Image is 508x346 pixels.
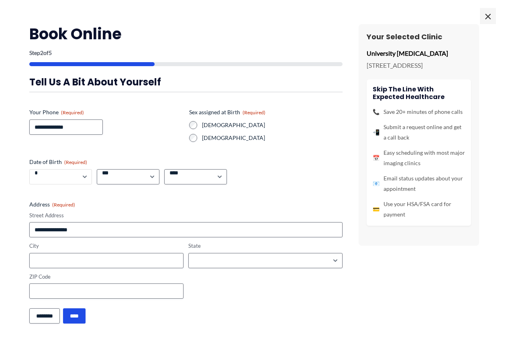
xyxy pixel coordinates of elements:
span: 2 [40,49,43,56]
legend: Date of Birth [29,158,87,166]
p: Step of [29,50,343,56]
span: 💳 [373,204,379,214]
span: (Required) [52,202,75,208]
span: 5 [49,49,52,56]
legend: Sex assigned at Birth [189,108,265,116]
li: Email status updates about your appointment [373,173,465,194]
span: (Required) [61,109,84,115]
label: City [29,242,184,250]
label: Street Address [29,212,343,219]
h4: Skip the line with Expected Healthcare [373,85,465,101]
li: Use your HSA/FSA card for payment [373,199,465,220]
label: [DEMOGRAPHIC_DATA] [202,121,343,129]
span: (Required) [243,109,265,115]
p: University [MEDICAL_DATA] [367,47,471,59]
label: ZIP Code [29,273,184,281]
legend: Address [29,200,75,208]
li: Easy scheduling with most major imaging clinics [373,148,465,168]
span: × [480,8,496,24]
label: [DEMOGRAPHIC_DATA] [202,134,343,142]
label: Your Phone [29,108,183,116]
span: 📧 [373,178,379,189]
span: (Required) [64,159,87,165]
span: 📲 [373,127,379,138]
span: 📞 [373,107,379,117]
h3: Your Selected Clinic [367,32,471,41]
p: [STREET_ADDRESS] [367,59,471,71]
span: 📅 [373,153,379,163]
li: Save 20+ minutes of phone calls [373,107,465,117]
li: Submit a request online and get a call back [373,122,465,143]
h3: Tell us a bit about yourself [29,76,343,88]
label: State [188,242,343,250]
h2: Book Online [29,24,343,44]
